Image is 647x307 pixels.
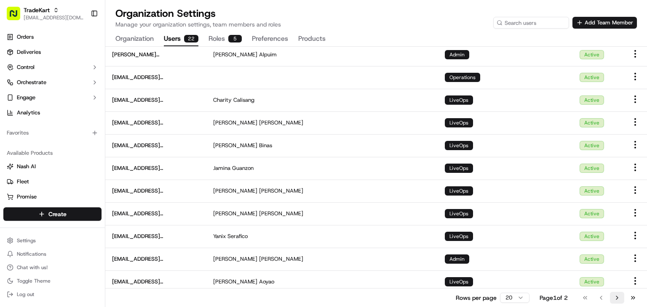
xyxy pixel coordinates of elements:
[259,210,303,217] span: [PERSON_NAME]
[259,255,303,263] span: [PERSON_NAME]
[213,142,257,149] span: [PERSON_NAME]
[3,175,102,188] button: Fleet
[24,14,84,21] button: [EMAIL_ADDRESS][DOMAIN_NAME]
[48,210,67,218] span: Create
[115,20,281,29] p: Manage your organization settings, team members and roles
[580,73,604,82] div: Active
[164,32,198,46] button: Users
[213,255,257,263] span: [PERSON_NAME]
[3,126,102,140] div: Favorites
[115,7,281,20] h1: Organization Settings
[112,233,200,240] span: [EMAIL_ADDRESS][DOMAIN_NAME]
[213,187,257,195] span: [PERSON_NAME]
[17,251,46,257] span: Notifications
[213,119,257,127] span: [PERSON_NAME]
[5,184,68,199] a: 📗Knowledge Base
[259,119,303,127] span: [PERSON_NAME]
[213,164,230,172] span: Jamina
[3,235,102,246] button: Settings
[580,141,604,150] div: Active
[131,107,153,117] button: See all
[17,94,35,101] span: Engage
[3,248,102,260] button: Notifications
[68,184,139,199] a: 💻API Documentation
[3,190,102,204] button: Promise
[96,153,113,159] span: [DATE]
[213,51,257,58] span: [PERSON_NAME]
[112,255,200,263] span: [EMAIL_ADDRESS][DOMAIN_NAME]
[80,188,135,196] span: API Documentation
[445,232,473,241] div: LiveOps
[59,208,102,214] a: Powered byPylon
[540,294,568,302] div: Page 1 of 2
[8,109,56,116] div: Past conversations
[3,61,102,74] button: Control
[7,178,98,185] a: Fleet
[572,17,637,29] button: Add Team Member
[17,291,34,298] span: Log out
[75,130,92,137] span: [DATE]
[445,50,469,59] div: Admin
[112,187,200,195] span: [EMAIL_ADDRESS][DOMAIN_NAME]
[252,32,288,46] button: Preferences
[580,254,604,264] div: Active
[3,288,102,300] button: Log out
[26,130,68,137] span: [PERSON_NAME]
[3,160,102,173] button: Nash AI
[445,164,473,173] div: LiveOps
[17,264,48,271] span: Chat with us!
[8,188,15,195] div: 📗
[3,76,102,89] button: Orchestrate
[70,130,73,137] span: •
[445,254,469,264] div: Admin
[213,96,232,104] span: Charity
[213,233,226,240] span: Yanix
[24,6,50,14] button: TradeKart
[8,80,24,95] img: 1736555255976-a54dd68f-1ca7-489b-9aae-adbdc363a1c4
[209,32,242,46] button: Roles
[17,193,37,201] span: Promise
[7,193,98,201] a: Promise
[580,209,604,218] div: Active
[17,130,24,137] img: 1736555255976-a54dd68f-1ca7-489b-9aae-adbdc363a1c4
[8,145,22,161] img: Wisdom Oko
[112,278,200,286] span: [EMAIL_ADDRESS][DOMAIN_NAME]
[445,277,473,286] div: LiveOps
[259,51,277,58] span: Alpuim
[112,142,200,149] span: [EMAIL_ADDRESS][DOMAIN_NAME]
[112,164,200,172] span: [EMAIL_ADDRESS][DOMAIN_NAME]
[493,17,569,29] input: Search users
[91,153,94,159] span: •
[228,35,242,42] div: 5
[232,164,254,172] span: Guanzon
[8,33,153,47] p: Welcome 👋
[227,233,248,240] span: Serafico
[7,163,98,170] a: Nash AI
[18,80,33,95] img: 8571987876998_91fb9ceb93ad5c398215_72.jpg
[112,119,200,127] span: [EMAIL_ADDRESS][DOMAIN_NAME]
[115,32,154,46] button: Organization
[38,88,116,95] div: We're available if you need us!
[8,122,22,135] img: Grace Nketiah
[3,45,102,59] a: Deliveries
[233,96,254,104] span: Calisang
[3,275,102,287] button: Toggle Theme
[3,207,102,221] button: Create
[580,186,604,196] div: Active
[112,51,200,58] span: [PERSON_NAME][EMAIL_ADDRESS][DOMAIN_NAME]
[17,178,29,185] span: Fleet
[84,208,102,214] span: Pylon
[26,153,90,159] span: Wisdom [PERSON_NAME]
[445,186,473,196] div: LiveOps
[259,278,274,286] span: Aoyao
[17,163,36,170] span: Nash AI
[298,32,326,46] button: Products
[580,95,604,105] div: Active
[17,33,34,41] span: Orders
[213,278,257,286] span: [PERSON_NAME]
[71,188,78,195] div: 💻
[3,30,102,44] a: Orders
[445,73,480,82] div: Operations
